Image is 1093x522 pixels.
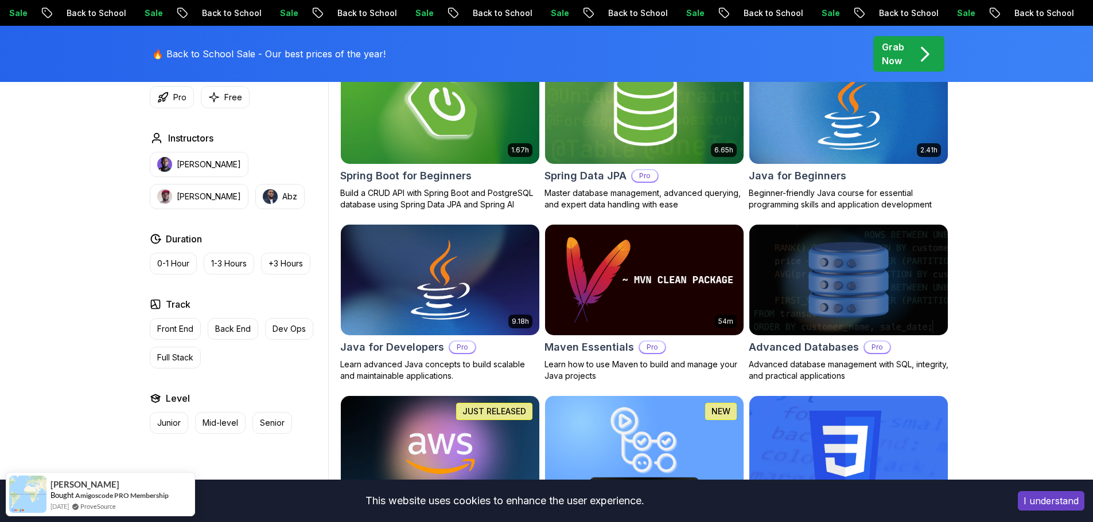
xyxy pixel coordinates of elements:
img: instructor img [263,189,278,204]
p: Sale [888,7,925,19]
p: Beginner-friendly Java course for essential programming skills and application development [749,187,948,210]
p: Pro [173,92,186,103]
p: Abz [282,191,297,202]
h2: Duration [166,232,202,246]
p: Back to School [810,7,888,19]
h2: Level [166,391,190,405]
button: instructor img[PERSON_NAME] [150,152,248,177]
a: Spring Boot for Beginners card1.67hNEWSpring Boot for BeginnersBuild a CRUD API with Spring Boot ... [340,52,540,210]
p: 9.18h [512,317,529,326]
button: Junior [150,412,188,434]
img: Maven Essentials card [545,225,744,336]
p: Back to School [539,7,617,19]
img: Spring Data JPA card [545,53,744,164]
h2: Spring Data JPA [544,168,627,184]
button: instructor imgAbz [255,184,305,209]
button: Senior [252,412,292,434]
a: Maven Essentials card54mMaven EssentialsProLearn how to use Maven to build and manage your Java p... [544,224,744,382]
a: Amigoscode PRO Membership [75,490,169,500]
img: AWS for Developers card [341,396,539,507]
p: Senior [260,417,285,429]
img: CSS Essentials card [749,396,948,507]
p: Sale [211,7,248,19]
p: Full Stack [157,352,193,363]
button: Pro [150,86,194,108]
p: Junior [157,417,181,429]
p: Front End [157,323,193,335]
h2: Java for Beginners [749,168,846,184]
p: Pro [632,170,658,182]
p: 54m [718,317,733,326]
p: Back to School [133,7,211,19]
p: [PERSON_NAME] [177,191,241,202]
p: Sale [617,7,654,19]
a: Advanced Databases cardAdvanced DatabasesProAdvanced database management with SQL, integrity, and... [749,224,948,382]
p: Learn how to use Maven to build and manage your Java projects [544,359,744,382]
a: Java for Developers card9.18hJava for DevelopersProLearn advanced Java concepts to build scalable... [340,224,540,382]
p: Sale [482,7,519,19]
img: Advanced Databases card [749,225,948,336]
h2: Advanced Databases [749,339,859,355]
a: Java for Beginners card2.41hJava for BeginnersBeginner-friendly Java course for essential program... [749,52,948,210]
img: Java for Developers card [341,225,539,336]
p: NEW [711,406,730,417]
button: Back End [208,318,258,340]
p: Back to School [269,7,347,19]
h2: Java for Developers [340,339,444,355]
p: Pro [640,342,665,353]
p: Build a CRUD API with Spring Boot and PostgreSQL database using Spring Data JPA and Spring AI [340,187,540,210]
p: Back to School [946,7,1024,19]
img: instructor img [157,157,172,172]
a: Spring Data JPA card6.65hNEWSpring Data JPAProMaster database management, advanced querying, and ... [544,52,744,210]
p: Back End [215,323,251,335]
p: Sale [1024,7,1060,19]
p: Dev Ops [273,323,306,335]
h2: Spring Boot for Beginners [340,168,472,184]
button: 0-1 Hour [150,253,197,274]
p: Back to School [404,7,482,19]
div: This website uses cookies to enhance the user experience. [9,488,1001,513]
p: 0-1 Hour [157,258,189,269]
p: Free [224,92,242,103]
p: 2.41h [920,146,938,155]
p: Mid-level [203,417,238,429]
span: [PERSON_NAME] [50,480,119,489]
p: Grab Now [882,40,904,68]
p: Sale [76,7,112,19]
img: CI/CD with GitHub Actions card [545,396,744,507]
h2: Instructors [168,131,213,145]
p: 🔥 Back to School Sale - Our best prices of the year! [152,47,386,61]
p: [PERSON_NAME] [177,159,241,170]
p: Back to School [675,7,753,19]
p: Pro [450,342,475,353]
button: Mid-level [195,412,246,434]
span: Bought [50,490,74,500]
p: Pro [865,342,890,353]
img: Spring Boot for Beginners card [341,53,539,164]
p: JUST RELEASED [462,406,526,417]
button: Dev Ops [265,318,313,340]
button: Free [201,86,250,108]
img: instructor img [157,189,172,204]
p: 1.67h [511,146,529,155]
p: Sale [347,7,383,19]
a: ProveSource [80,501,116,511]
p: 6.65h [714,146,733,155]
h2: Maven Essentials [544,339,634,355]
p: Master database management, advanced querying, and expert data handling with ease [544,187,744,210]
p: +3 Hours [269,258,303,269]
img: provesource social proof notification image [9,476,46,513]
button: Front End [150,318,201,340]
span: [DATE] [50,501,69,511]
p: Learn advanced Java concepts to build scalable and maintainable applications. [340,359,540,382]
button: +3 Hours [261,253,310,274]
button: Full Stack [150,347,201,368]
button: instructor img[PERSON_NAME] [150,184,248,209]
img: Java for Beginners card [744,50,952,166]
h2: Track [166,297,190,311]
p: 1-3 Hours [211,258,247,269]
button: 1-3 Hours [204,253,254,274]
p: Sale [753,7,789,19]
button: Accept cookies [1018,491,1084,511]
p: Advanced database management with SQL, integrity, and practical applications [749,359,948,382]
